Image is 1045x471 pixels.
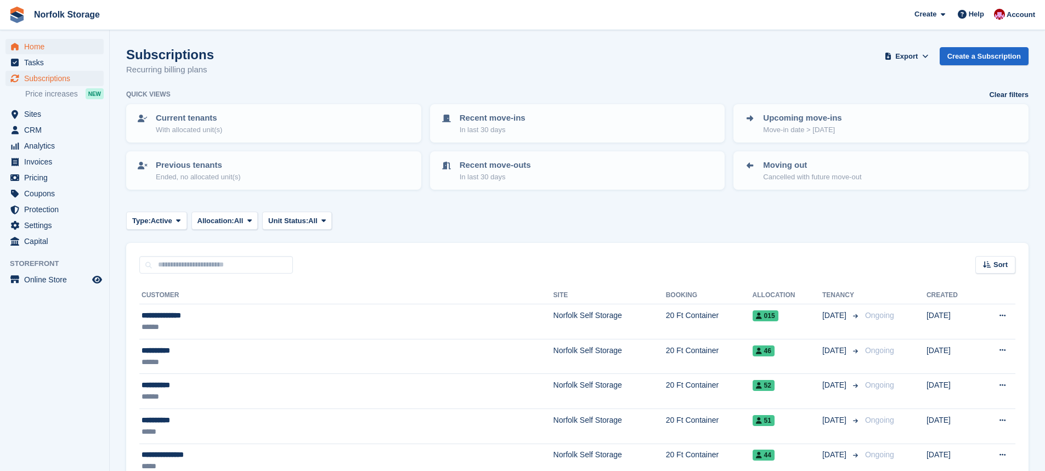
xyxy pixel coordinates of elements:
[431,105,724,141] a: Recent move-ins In last 30 days
[553,304,666,339] td: Norfolk Self Storage
[5,272,104,287] a: menu
[553,339,666,374] td: Norfolk Self Storage
[5,138,104,154] a: menu
[927,304,978,339] td: [DATE]
[822,449,849,461] span: [DATE]
[763,124,841,135] p: Move-in date > [DATE]
[865,381,894,389] span: Ongoing
[460,112,526,124] p: Recent move-ins
[927,339,978,374] td: [DATE]
[993,259,1008,270] span: Sort
[25,88,104,100] a: Price increases NEW
[914,9,936,20] span: Create
[753,287,822,304] th: Allocation
[156,124,222,135] p: With allocated unit(s)
[865,450,894,459] span: Ongoing
[763,159,861,172] p: Moving out
[234,215,244,226] span: All
[1007,9,1035,20] span: Account
[865,416,894,424] span: Ongoing
[126,47,214,62] h1: Subscriptions
[127,152,420,189] a: Previous tenants Ended, no allocated unit(s)
[431,152,724,189] a: Recent move-outs In last 30 days
[460,159,531,172] p: Recent move-outs
[86,88,104,99] div: NEW
[994,9,1005,20] img: Sharon McCrory
[753,380,775,391] span: 52
[822,345,849,356] span: [DATE]
[30,5,104,24] a: Norfolk Storage
[126,64,214,76] p: Recurring billing plans
[989,89,1029,100] a: Clear filters
[553,287,666,304] th: Site
[24,234,90,249] span: Capital
[156,172,241,183] p: Ended, no allocated unit(s)
[308,215,318,226] span: All
[132,215,151,226] span: Type:
[24,39,90,54] span: Home
[10,258,109,269] span: Storefront
[24,71,90,86] span: Subscriptions
[5,234,104,249] a: menu
[156,159,241,172] p: Previous tenants
[5,71,104,86] a: menu
[753,415,775,426] span: 51
[5,154,104,169] a: menu
[553,408,666,444] td: Norfolk Self Storage
[25,89,78,99] span: Price increases
[5,122,104,138] a: menu
[969,9,984,20] span: Help
[156,112,222,124] p: Current tenants
[24,122,90,138] span: CRM
[9,7,25,23] img: stora-icon-8386f47178a22dfd0bd8f6a31ec36ba5ce8667c1dd55bd0f319d3a0aa187defe.svg
[666,304,753,339] td: 20 Ft Container
[24,186,90,201] span: Coupons
[763,112,841,124] p: Upcoming move-ins
[197,215,234,226] span: Allocation:
[865,311,894,320] span: Ongoing
[191,212,258,230] button: Allocation: All
[460,124,526,135] p: In last 30 days
[24,202,90,217] span: Protection
[927,408,978,444] td: [DATE]
[127,105,420,141] a: Current tenants With allocated unit(s)
[927,374,978,409] td: [DATE]
[139,287,553,304] th: Customer
[24,106,90,122] span: Sites
[865,346,894,355] span: Ongoing
[822,310,849,321] span: [DATE]
[666,339,753,374] td: 20 Ft Container
[753,450,775,461] span: 44
[126,89,171,99] h6: Quick views
[5,39,104,54] a: menu
[666,287,753,304] th: Booking
[5,202,104,217] a: menu
[735,105,1027,141] a: Upcoming move-ins Move-in date > [DATE]
[126,212,187,230] button: Type: Active
[5,106,104,122] a: menu
[5,55,104,70] a: menu
[24,138,90,154] span: Analytics
[5,218,104,233] a: menu
[883,47,931,65] button: Export
[24,218,90,233] span: Settings
[666,408,753,444] td: 20 Ft Container
[763,172,861,183] p: Cancelled with future move-out
[268,215,308,226] span: Unit Status:
[24,272,90,287] span: Online Store
[822,287,861,304] th: Tenancy
[24,55,90,70] span: Tasks
[460,172,531,183] p: In last 30 days
[5,170,104,185] a: menu
[24,154,90,169] span: Invoices
[5,186,104,201] a: menu
[940,47,1029,65] a: Create a Subscription
[753,310,778,321] span: 015
[927,287,978,304] th: Created
[151,215,172,226] span: Active
[735,152,1027,189] a: Moving out Cancelled with future move-out
[24,170,90,185] span: Pricing
[262,212,332,230] button: Unit Status: All
[753,345,775,356] span: 46
[553,374,666,409] td: Norfolk Self Storage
